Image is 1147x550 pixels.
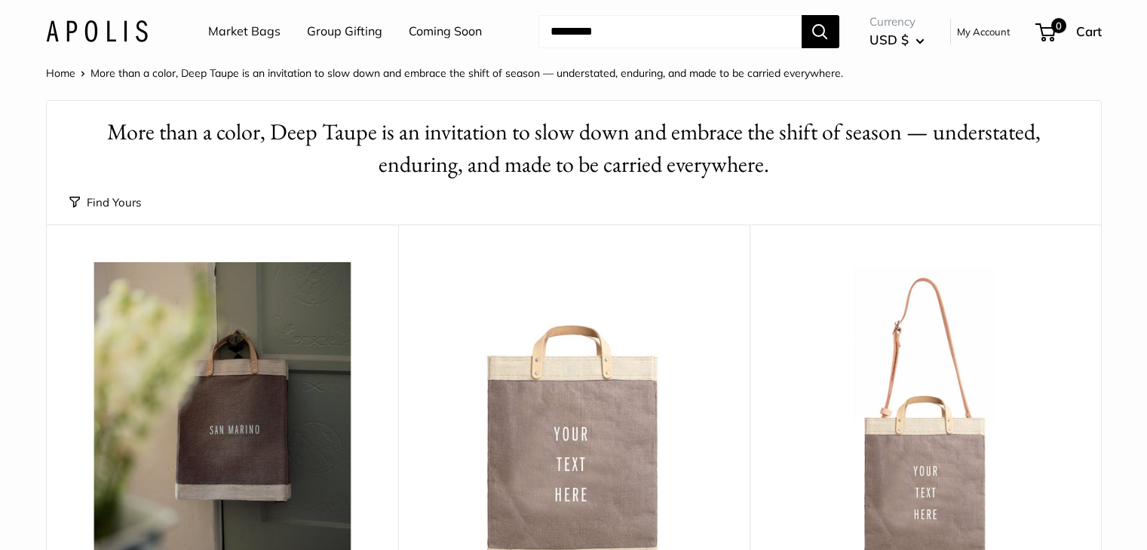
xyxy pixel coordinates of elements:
button: Find Yours [69,192,141,213]
nav: Breadcrumb [46,63,843,83]
span: More than a color, Deep Taupe is an invitation to slow down and embrace the shift of season — und... [90,66,843,80]
span: 0 [1050,18,1066,33]
button: USD $ [869,28,925,52]
a: Market Bags [208,20,281,43]
span: Cart [1076,23,1102,39]
a: Group Gifting [307,20,382,43]
span: Currency [869,11,925,32]
input: Search... [538,15,802,48]
a: 0 Cart [1037,20,1102,44]
span: USD $ [869,32,909,47]
h1: More than a color, Deep Taupe is an invitation to slow down and embrace the shift of season — und... [69,116,1078,181]
a: My Account [957,23,1011,41]
img: Apolis [46,20,148,42]
button: Search [802,15,839,48]
a: Home [46,66,75,80]
a: Coming Soon [409,20,482,43]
